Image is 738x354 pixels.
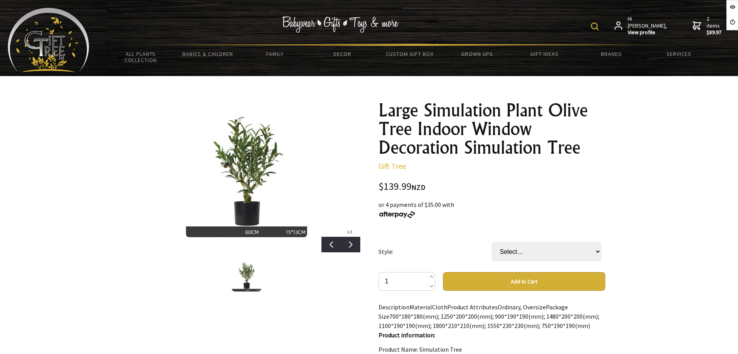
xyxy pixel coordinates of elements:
span: NZD [412,183,425,192]
div: or 4 payments of $35.00 with [379,200,605,219]
a: 2 items$89.97 [693,16,722,36]
div: /1 [339,227,360,237]
a: Services [645,46,712,62]
strong: Product information: [379,331,435,339]
strong: View profile [628,29,668,36]
span: Hi [PERSON_NAME], [628,16,668,36]
img: Babywear - Gifts - Toys & more [282,16,398,33]
a: Family [241,46,309,62]
img: Large Simulation Plant Olive Tree Indoor Window Decoration Simulation Tree [232,262,261,292]
a: Babies & Children [174,46,241,62]
span: 1 [347,229,349,234]
img: Babyware - Gifts - Toys and more... [8,8,89,72]
a: Decor [309,46,376,62]
a: All Plants Collection [107,46,174,68]
img: Afterpay [379,211,416,218]
a: Custom Gift Box [376,46,443,62]
div: $139.99 [379,182,605,192]
img: product search [591,23,599,30]
a: Grown Ups [443,46,511,62]
a: Gift Tree [379,161,406,171]
a: Brands [578,46,645,62]
span: 2 items [707,15,722,36]
img: Large Simulation Plant Olive Tree Indoor Window Decoration Simulation Tree [186,116,307,237]
a: Gift Ideas [511,46,578,62]
td: Style: [379,231,492,272]
strong: $89.97 [707,29,722,36]
h1: Large Simulation Plant Olive Tree Indoor Window Decoration Simulation Tree [379,101,605,157]
a: Hi [PERSON_NAME],View profile [615,16,668,36]
button: Add to Cart [443,272,605,291]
